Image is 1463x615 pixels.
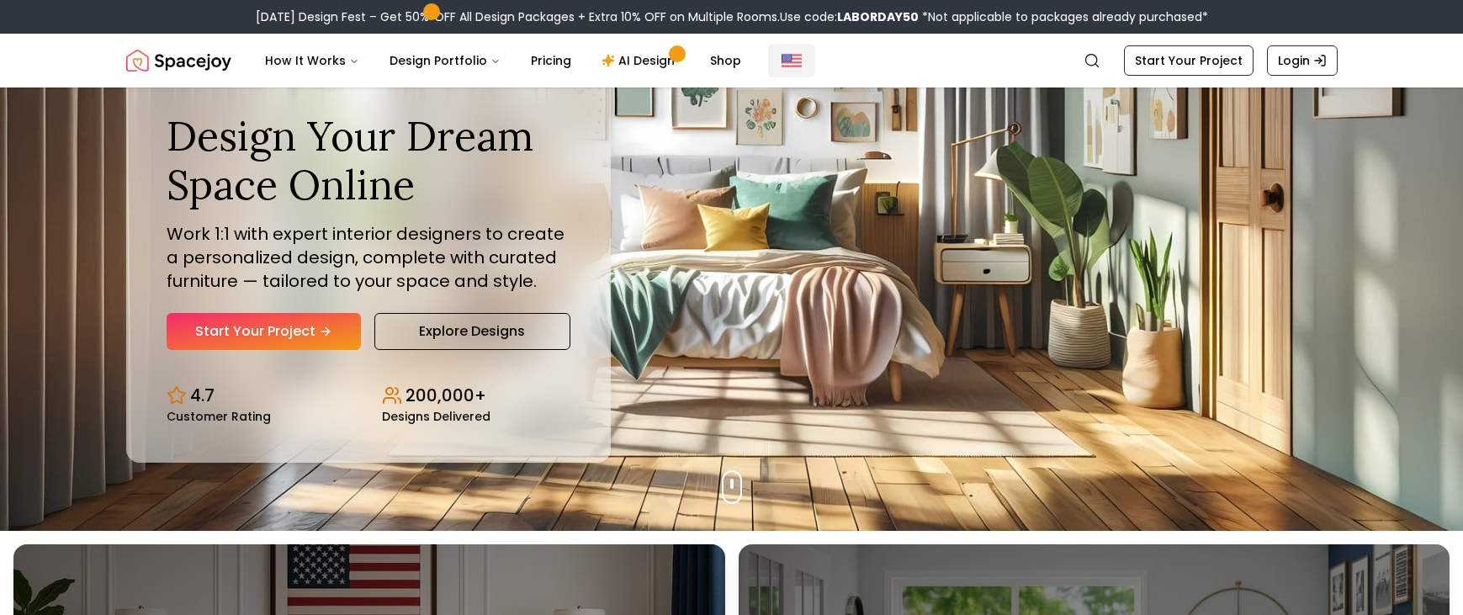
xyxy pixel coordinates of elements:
[252,44,373,77] button: How It Works
[517,44,585,77] a: Pricing
[782,50,802,71] img: United States
[406,384,486,407] p: 200,000+
[1267,45,1338,76] a: Login
[167,222,570,293] p: Work 1:1 with expert interior designers to create a personalized design, complete with curated fu...
[126,44,231,77] img: Spacejoy Logo
[588,44,693,77] a: AI Design
[256,8,1208,25] div: [DATE] Design Fest – Get 50% OFF All Design Packages + Extra 10% OFF on Multiple Rooms.
[252,44,755,77] nav: Main
[126,34,1338,87] nav: Global
[126,44,231,77] a: Spacejoy
[167,370,570,422] div: Design stats
[376,44,514,77] button: Design Portfolio
[382,411,490,422] small: Designs Delivered
[374,313,570,350] a: Explore Designs
[919,8,1208,25] span: *Not applicable to packages already purchased*
[1124,45,1254,76] a: Start Your Project
[190,384,215,407] p: 4.7
[697,44,755,77] a: Shop
[167,411,271,422] small: Customer Rating
[167,112,570,209] h1: Design Your Dream Space Online
[837,8,919,25] b: LABORDAY50
[780,8,919,25] span: Use code:
[167,313,361,350] a: Start Your Project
